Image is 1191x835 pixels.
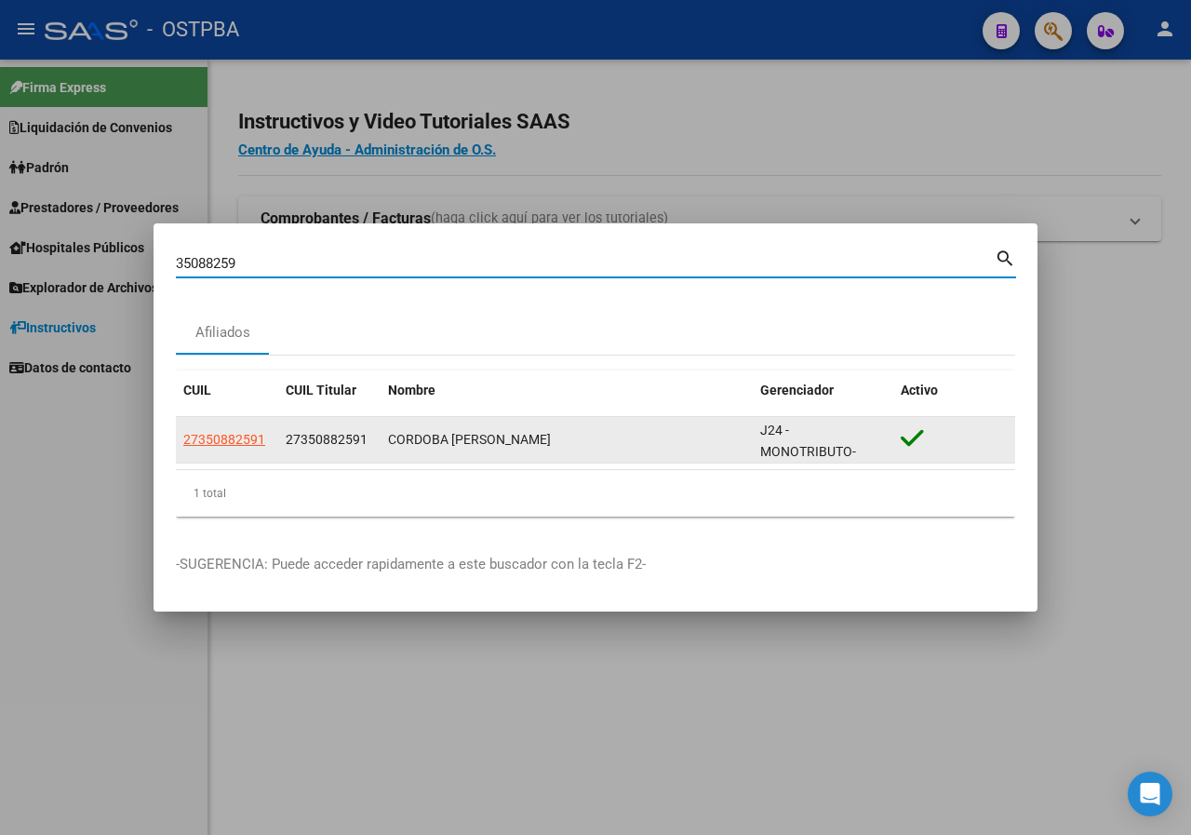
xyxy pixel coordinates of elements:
datatable-header-cell: Nombre [381,370,753,411]
div: Afiliados [195,322,250,343]
div: CORDOBA [PERSON_NAME] [388,429,745,451]
span: Nombre [388,383,435,397]
datatable-header-cell: Gerenciador [753,370,893,411]
div: 1 total [176,470,1015,517]
span: 27350882591 [183,432,265,447]
p: -SUGERENCIA: Puede acceder rapidamente a este buscador con la tecla F2- [176,554,1015,575]
span: CUIL Titular [286,383,356,397]
span: J24 - MONOTRIBUTO-IGUALDAD SALUD-PRENSA [760,423,869,501]
mat-icon: search [995,246,1016,268]
div: Open Intercom Messenger [1128,772,1172,816]
datatable-header-cell: Activo [893,370,1015,411]
datatable-header-cell: CUIL [176,370,278,411]
span: 27350882591 [286,432,368,447]
span: Gerenciador [760,383,834,397]
span: CUIL [183,383,211,397]
datatable-header-cell: CUIL Titular [278,370,381,411]
span: Activo [901,383,938,397]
